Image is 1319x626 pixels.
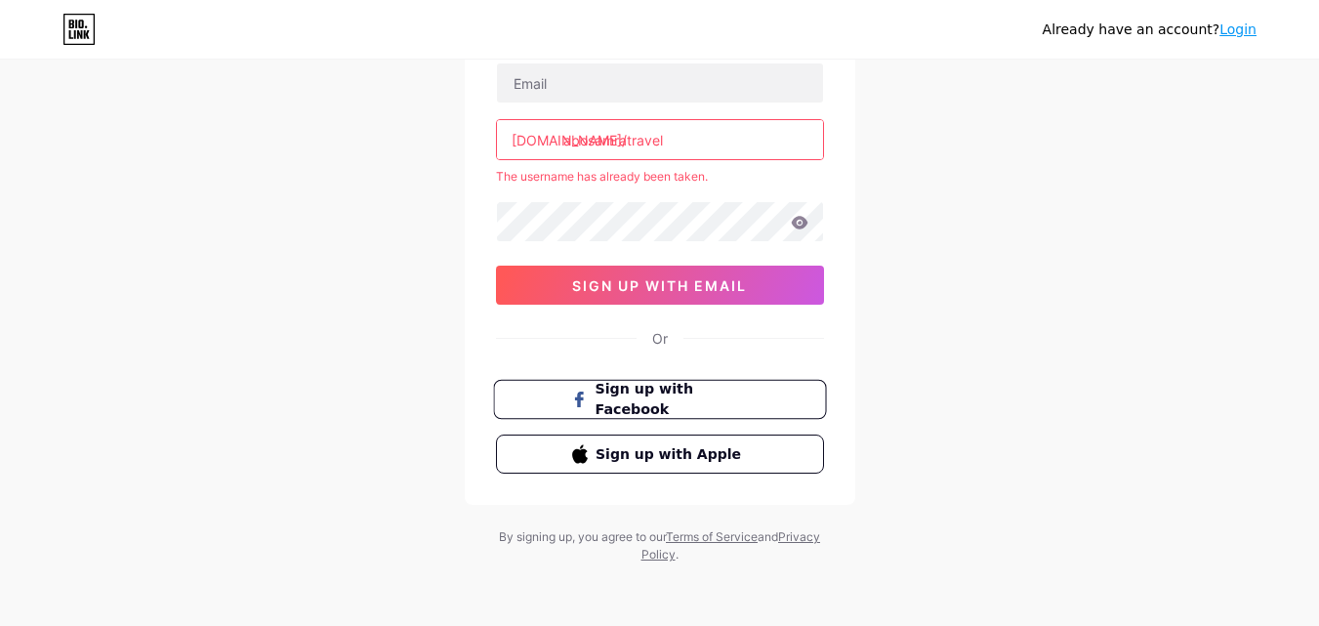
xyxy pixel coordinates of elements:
button: Sign up with Facebook [493,380,826,420]
div: The username has already been taken. [496,168,824,186]
div: By signing up, you agree to our and . [494,528,826,563]
span: sign up with email [572,277,747,294]
div: [DOMAIN_NAME]/ [512,130,627,150]
span: Sign up with Apple [596,444,747,465]
a: Terms of Service [666,529,758,544]
input: Email [497,63,823,103]
a: Sign up with Facebook [496,380,824,419]
span: Sign up with Facebook [595,379,748,421]
button: Sign up with Apple [496,435,824,474]
div: Or [652,328,668,349]
button: sign up with email [496,266,824,305]
input: username [497,120,823,159]
a: Login [1219,21,1257,37]
div: Already have an account? [1043,20,1257,40]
